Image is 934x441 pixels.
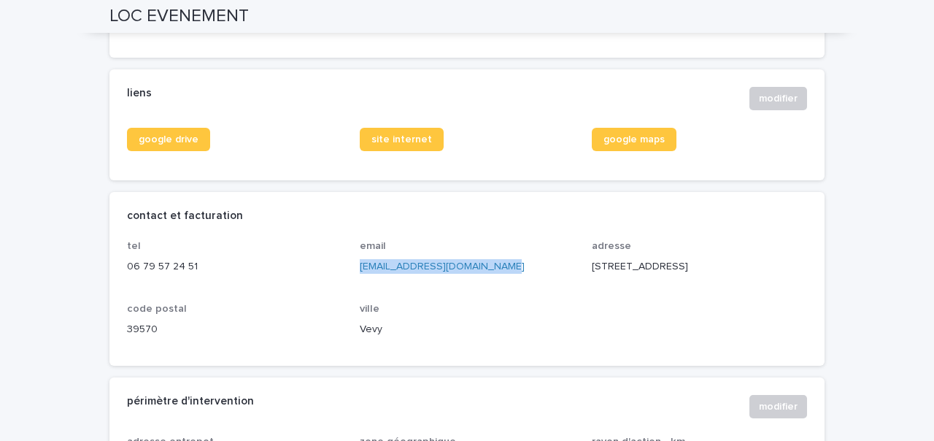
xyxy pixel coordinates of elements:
a: [EMAIL_ADDRESS][DOMAIN_NAME] [360,261,525,272]
p: 06 79 57 24 51 [127,259,342,275]
span: modifier [759,91,798,106]
span: ville [360,304,379,314]
h2: liens [127,87,152,100]
span: adresse [592,241,631,251]
span: site internet [371,134,432,145]
span: tel [127,241,141,251]
p: Vevy [360,322,575,337]
p: 39570 [127,322,342,337]
span: google drive [139,134,198,145]
h2: périmètre d'intervention [127,395,254,408]
button: modifier [749,395,807,418]
h2: contact et facturation [127,210,243,223]
span: email [360,241,386,251]
a: google drive [127,128,210,151]
button: modifier [749,87,807,110]
span: google maps [603,134,665,145]
a: google maps [592,128,676,151]
a: site internet [360,128,444,151]
p: [STREET_ADDRESS] [592,259,807,275]
span: modifier [759,399,798,414]
span: code postal [127,304,187,314]
h2: LOC EVENEMENT [109,6,249,27]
